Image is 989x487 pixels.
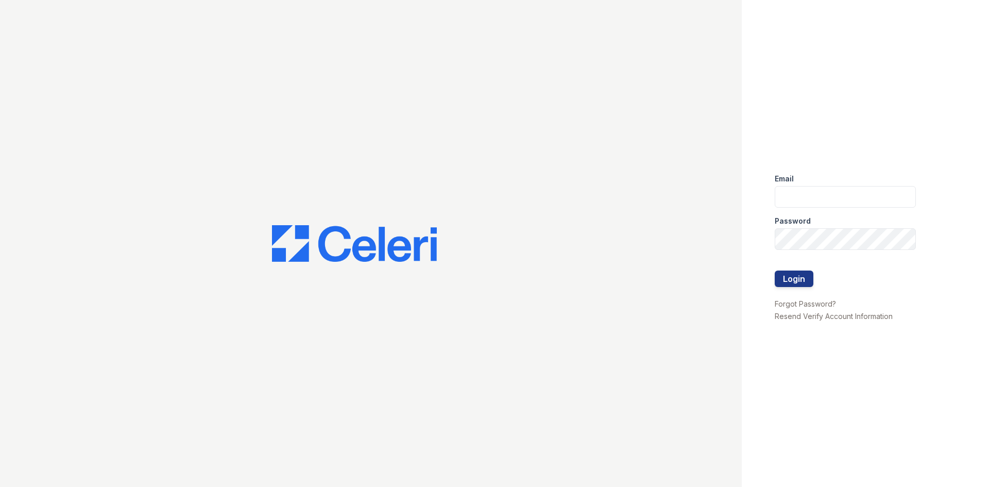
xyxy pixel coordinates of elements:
[775,271,813,287] button: Login
[775,312,893,321] a: Resend Verify Account Information
[775,216,811,226] label: Password
[775,174,794,184] label: Email
[272,225,437,262] img: CE_Logo_Blue-a8612792a0a2168367f1c8372b55b34899dd931a85d93a1a3d3e32e68fde9ad4.png
[775,299,836,308] a: Forgot Password?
